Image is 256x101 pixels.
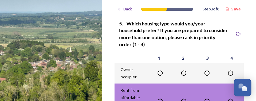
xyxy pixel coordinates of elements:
span: 4 [230,55,233,62]
span: Step 3 of 6 [202,6,219,12]
strong: Save [231,6,241,12]
span: 1 [158,55,160,62]
span: Owner occupier [121,67,137,80]
strong: 5. Which housing type would you/your household prefer? If you are prepared to consider more than ... [119,21,229,47]
button: Open Chat [234,79,251,96]
span: 2 [182,55,184,62]
span: Back [123,6,132,12]
span: 3 [206,55,209,62]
